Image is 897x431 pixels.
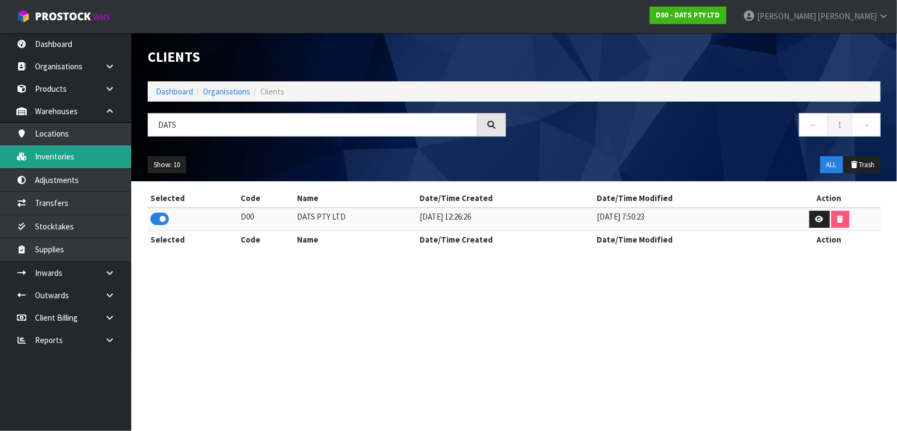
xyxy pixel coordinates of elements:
img: cube-alt.png [16,9,30,23]
a: → [852,113,881,137]
nav: Page navigation [522,113,881,140]
td: [DATE] 7:50:23 [595,208,778,231]
a: 1 [828,113,852,137]
a: Dashboard [156,86,193,97]
span: [PERSON_NAME] [757,11,816,21]
th: Name [294,231,416,249]
small: WMS [93,12,110,22]
th: Date/Time Created [417,231,595,249]
th: Action [778,190,881,207]
th: Date/Time Modified [595,190,778,207]
span: Clients [260,86,284,97]
th: Action [778,231,881,249]
td: DATS PTY LTD [294,208,416,231]
a: ← [799,113,828,137]
button: Show: 10 [148,156,186,174]
strong: D00 - DATS PTY LTD [656,10,720,20]
th: Date/Time Created [417,190,595,207]
th: Date/Time Modified [595,231,778,249]
button: Trash [844,156,881,174]
td: [DATE] 12:26:26 [417,208,595,231]
th: Name [294,190,416,207]
button: ALL [820,156,843,174]
span: ProStock [35,9,91,23]
th: Selected [148,231,238,249]
a: Organisations [203,86,251,97]
th: Selected [148,190,238,207]
td: D00 [238,208,295,231]
span: [PERSON_NAME] [818,11,877,21]
a: D00 - DATS PTY LTD [650,7,726,24]
th: Code [238,231,295,249]
th: Code [238,190,295,207]
h1: Clients [148,49,506,65]
input: Search organisations [148,113,477,137]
